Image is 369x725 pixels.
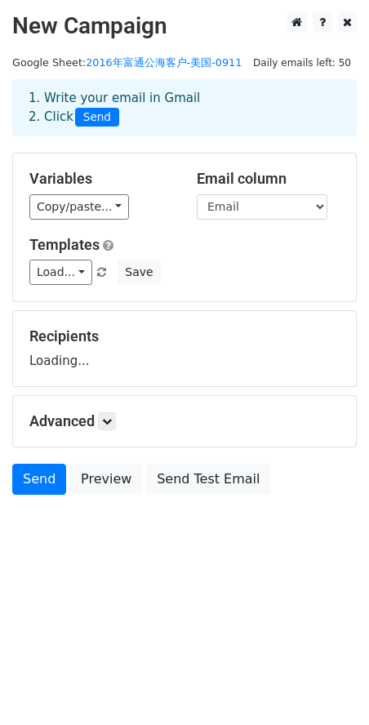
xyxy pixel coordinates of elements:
div: 1. Write your email in Gmail 2. Click [16,89,353,127]
a: Preview [70,464,142,495]
a: Templates [29,236,100,253]
a: Load... [29,260,92,285]
a: Send Test Email [146,464,270,495]
div: Loading... [29,327,340,370]
small: Google Sheet: [12,56,242,69]
h5: Variables [29,170,172,188]
a: 2016年富通公海客户-美国-0911 [86,56,242,69]
h5: Advanced [29,412,340,430]
a: Copy/paste... [29,194,129,220]
button: Save [118,260,160,285]
span: Daily emails left: 50 [247,54,357,72]
a: Daily emails left: 50 [247,56,357,69]
h5: Recipients [29,327,340,345]
a: Send [12,464,66,495]
h5: Email column [197,170,340,188]
h2: New Campaign [12,12,357,40]
span: Send [75,108,119,127]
